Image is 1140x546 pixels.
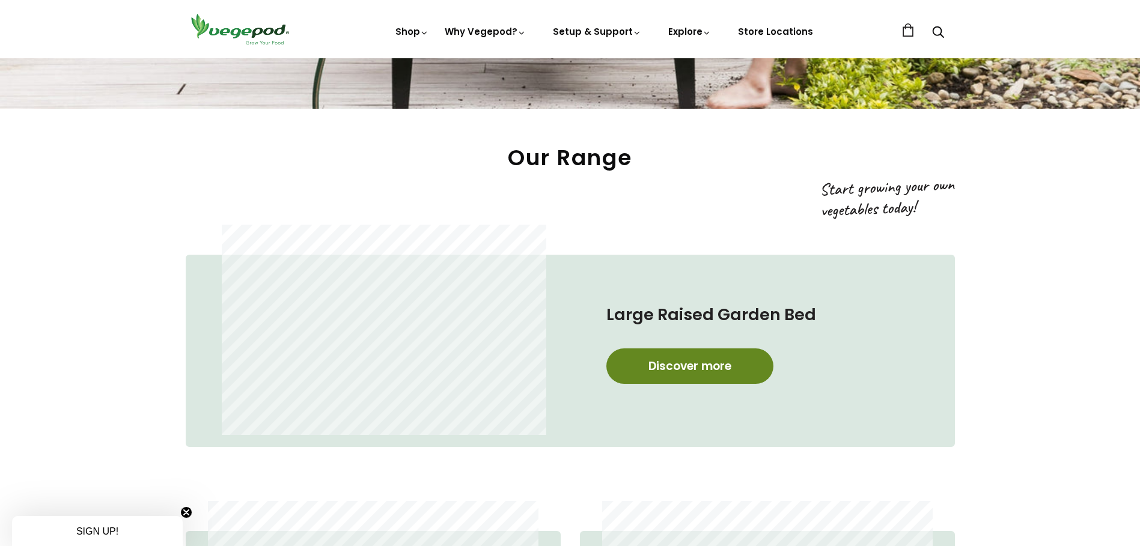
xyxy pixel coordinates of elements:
[738,25,813,38] a: Store Locations
[445,25,526,38] a: Why Vegepod?
[180,506,192,518] button: Close teaser
[932,27,944,40] a: Search
[606,303,907,327] h4: Large Raised Garden Bed
[76,526,118,536] span: SIGN UP!
[606,348,773,384] a: Discover more
[12,516,183,546] div: SIGN UP!Close teaser
[553,25,642,38] a: Setup & Support
[395,25,429,38] a: Shop
[186,12,294,46] img: Vegepod
[186,145,955,171] h2: Our Range
[668,25,712,38] a: Explore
